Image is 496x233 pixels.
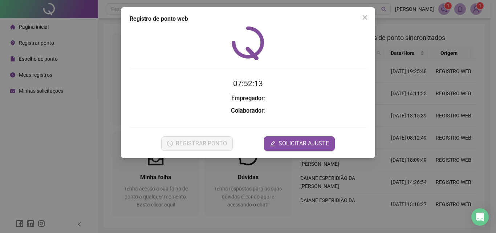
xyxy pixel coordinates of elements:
[130,15,366,23] div: Registro de ponto web
[231,95,264,102] strong: Empregador
[471,208,489,226] div: Open Intercom Messenger
[233,79,263,88] time: 07:52:13
[232,26,264,60] img: QRPoint
[130,106,366,116] h3: :
[264,136,335,151] button: editSOLICITAR AJUSTE
[270,141,276,146] span: edit
[231,107,264,114] strong: Colaborador
[130,94,366,103] h3: :
[161,136,233,151] button: REGISTRAR PONTO
[279,139,329,148] span: SOLICITAR AJUSTE
[359,12,371,23] button: Close
[362,15,368,20] span: close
